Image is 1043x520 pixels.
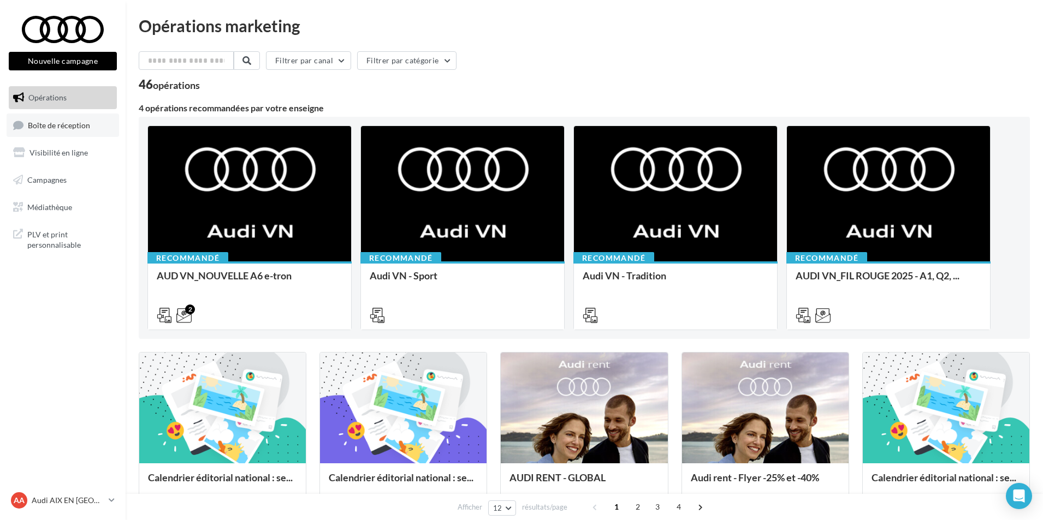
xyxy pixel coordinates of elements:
span: Audi rent - Flyer -25% et -40% [691,471,819,483]
span: Calendrier éditorial national : se... [148,471,293,483]
a: Opérations [7,86,119,109]
span: Opérations [28,93,67,102]
span: AUDI RENT - GLOBAL [509,471,606,483]
div: 46 [139,79,200,91]
a: Boîte de réception [7,113,119,137]
a: AA Audi AIX EN [GEOGRAPHIC_DATA] [9,490,117,511]
button: Filtrer par canal [266,51,351,70]
div: Open Intercom Messenger [1006,483,1032,509]
span: Boîte de réception [28,120,90,129]
span: AUD VN_NOUVELLE A6 e-tron [157,270,292,282]
a: Visibilité en ligne [7,141,119,164]
div: Recommandé [147,252,228,264]
span: 2 [629,498,647,516]
span: Calendrier éditorial national : se... [872,471,1016,483]
button: Nouvelle campagne [9,52,117,70]
button: Filtrer par catégorie [357,51,457,70]
span: Audi VN - Sport [370,270,437,282]
div: 4 opérations recommandées par votre enseigne [139,104,1030,112]
div: Recommandé [786,252,867,264]
span: résultats/page [522,502,567,512]
p: Audi AIX EN [GEOGRAPHIC_DATA] [32,495,104,506]
span: 3 [649,498,666,516]
div: Opérations marketing [139,17,1030,34]
button: 12 [488,500,516,516]
span: Calendrier éditorial national : se... [329,471,473,483]
span: Campagnes [27,175,67,184]
a: Campagnes [7,169,119,192]
span: 1 [608,498,625,516]
span: Visibilité en ligne [29,148,88,157]
a: PLV et print personnalisable [7,223,119,255]
span: Audi VN - Tradition [583,270,666,282]
div: Recommandé [360,252,441,264]
span: AA [14,495,25,506]
span: PLV et print personnalisable [27,227,112,250]
div: opérations [153,80,200,90]
span: 4 [670,498,688,516]
span: Afficher [458,502,482,512]
div: 2 [185,304,195,314]
a: Médiathèque [7,196,119,219]
div: Recommandé [573,252,654,264]
span: Médiathèque [27,202,72,211]
span: AUDI VN_FIL ROUGE 2025 - A1, Q2, ... [796,270,959,282]
span: 12 [493,504,502,512]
